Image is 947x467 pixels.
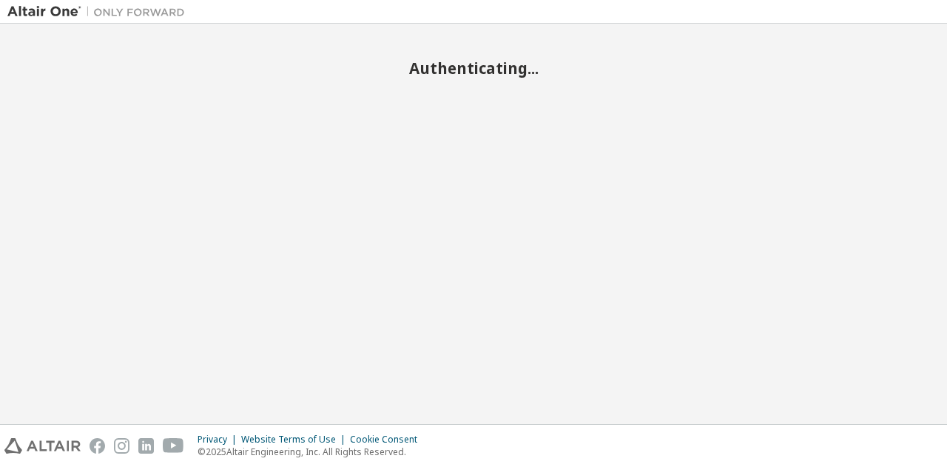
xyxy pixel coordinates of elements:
img: altair_logo.svg [4,438,81,454]
div: Cookie Consent [350,434,426,446]
img: linkedin.svg [138,438,154,454]
div: Website Terms of Use [241,434,350,446]
img: facebook.svg [90,438,105,454]
p: © 2025 Altair Engineering, Inc. All Rights Reserved. [198,446,426,458]
img: youtube.svg [163,438,184,454]
h2: Authenticating... [7,58,940,78]
div: Privacy [198,434,241,446]
img: instagram.svg [114,438,129,454]
img: Altair One [7,4,192,19]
